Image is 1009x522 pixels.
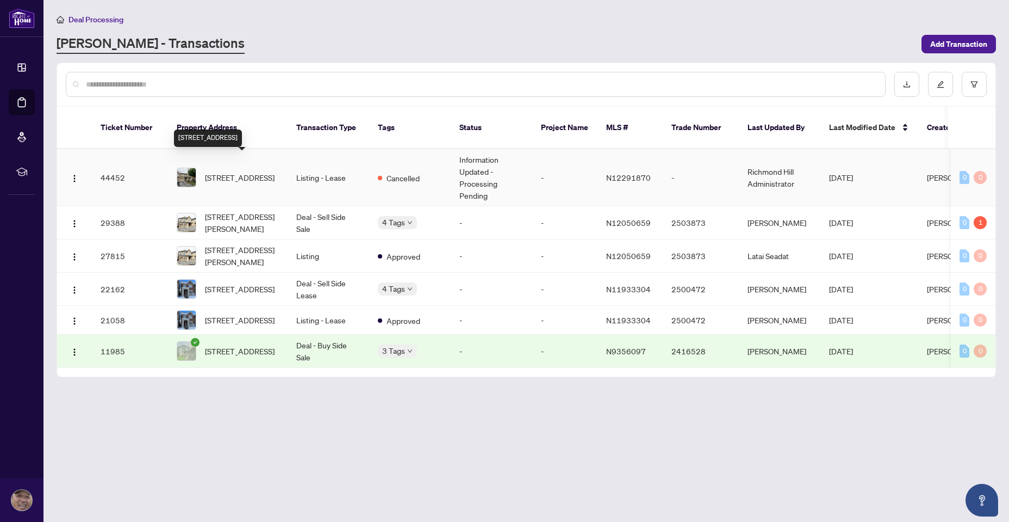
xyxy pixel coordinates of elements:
span: edit [937,81,944,88]
img: Logo [70,348,79,357]
button: Logo [66,214,83,231]
span: [PERSON_NAME] [927,173,986,182]
span: [DATE] [829,315,853,325]
div: 0 [974,171,987,184]
span: [STREET_ADDRESS][PERSON_NAME] [205,244,279,268]
button: Logo [66,280,83,298]
span: 4 Tags [382,216,405,229]
td: 44452 [92,149,168,206]
div: 1 [974,216,987,229]
span: Approved [387,250,420,262]
span: down [407,286,413,292]
button: Add Transaction [921,35,996,53]
td: [PERSON_NAME] [739,335,820,368]
td: 2500472 [663,273,739,306]
td: 2503873 [663,206,739,239]
span: N12050659 [606,251,651,261]
td: Listing - Lease [288,306,369,335]
div: 0 [974,283,987,296]
img: Logo [70,317,79,326]
td: - [532,273,597,306]
span: Cancelled [387,172,420,184]
span: N12050659 [606,218,651,228]
div: 0 [960,171,969,184]
img: thumbnail-img [177,213,196,232]
td: - [532,149,597,206]
th: Ticket Number [92,107,168,149]
div: [STREET_ADDRESS] [174,130,242,147]
td: - [532,239,597,273]
img: thumbnail-img [177,280,196,298]
span: [DATE] [829,218,853,228]
td: [PERSON_NAME] [739,273,820,306]
td: Richmond Hill Administrator [739,149,820,206]
span: [STREET_ADDRESS][PERSON_NAME] [205,211,279,235]
td: - [451,239,532,273]
span: down [407,220,413,225]
td: 21058 [92,306,168,335]
button: edit [928,72,953,97]
td: [PERSON_NAME] [739,306,820,335]
span: Last Modified Date [829,121,895,133]
span: [STREET_ADDRESS] [205,283,275,295]
td: Deal - Sell Side Lease [288,273,369,306]
a: [PERSON_NAME] - Transactions [57,34,245,54]
th: Last Modified Date [820,107,918,149]
td: Information Updated - Processing Pending [451,149,532,206]
td: 11985 [92,335,168,368]
span: [DATE] [829,173,853,182]
span: [PERSON_NAME] [927,251,986,261]
span: down [407,348,413,354]
button: Logo [66,342,83,360]
span: [DATE] [829,251,853,261]
span: home [57,16,64,23]
td: Listing [288,239,369,273]
td: 2500472 [663,306,739,335]
td: 2503873 [663,239,739,273]
th: Trade Number [663,107,739,149]
img: thumbnail-img [177,168,196,187]
td: Deal - Sell Side Sale [288,206,369,239]
div: 0 [974,249,987,262]
span: N11933304 [606,315,651,325]
th: Project Name [532,107,597,149]
span: 3 Tags [382,345,405,357]
td: - [451,335,532,368]
img: thumbnail-img [177,247,196,265]
button: filter [962,72,987,97]
img: Logo [70,286,79,294]
td: Listing - Lease [288,149,369,206]
td: - [451,273,532,306]
img: Logo [70,253,79,261]
th: Tags [369,107,451,149]
th: Property Address [168,107,288,149]
span: Deal Processing [68,15,123,24]
td: Latai Seadat [739,239,820,273]
div: 0 [960,314,969,327]
img: Logo [70,219,79,228]
td: [PERSON_NAME] [739,206,820,239]
span: filter [970,81,978,88]
span: [DATE] [829,284,853,294]
th: Last Updated By [739,107,820,149]
span: [PERSON_NAME] [927,284,986,294]
span: Approved [387,315,420,327]
span: 4 Tags [382,283,405,295]
div: 0 [960,216,969,229]
img: thumbnail-img [177,342,196,360]
button: Open asap [966,484,998,517]
td: 29388 [92,206,168,239]
span: [PERSON_NAME] [927,346,986,356]
td: Deal - Buy Side Sale [288,335,369,368]
th: Created By [918,107,983,149]
button: download [894,72,919,97]
td: 27815 [92,239,168,273]
span: check-circle [191,338,200,347]
div: 0 [960,283,969,296]
button: Logo [66,247,83,265]
th: MLS # [597,107,663,149]
span: download [903,81,911,88]
div: 0 [974,345,987,358]
td: - [451,206,532,239]
button: Logo [66,169,83,186]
